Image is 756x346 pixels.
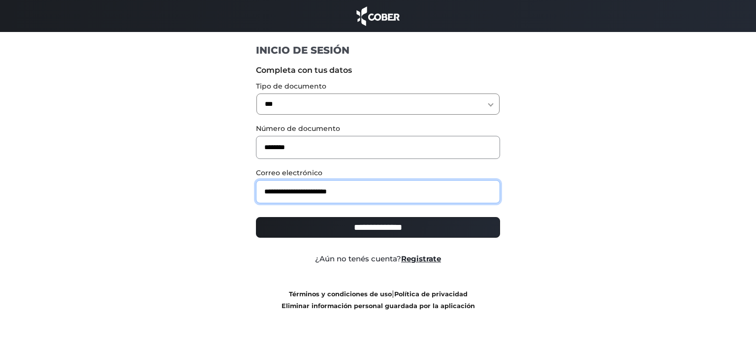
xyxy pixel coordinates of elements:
a: Eliminar información personal guardada por la aplicación [282,302,475,310]
label: Correo electrónico [256,168,501,178]
h1: INICIO DE SESIÓN [256,44,501,57]
a: Política de privacidad [394,290,468,298]
img: cober_marca.png [354,5,402,27]
a: Registrate [401,254,441,263]
label: Tipo de documento [256,81,501,92]
label: Número de documento [256,124,501,134]
label: Completa con tus datos [256,64,501,76]
div: ¿Aún no tenés cuenta? [249,253,508,265]
a: Términos y condiciones de uso [289,290,392,298]
div: | [249,288,508,312]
